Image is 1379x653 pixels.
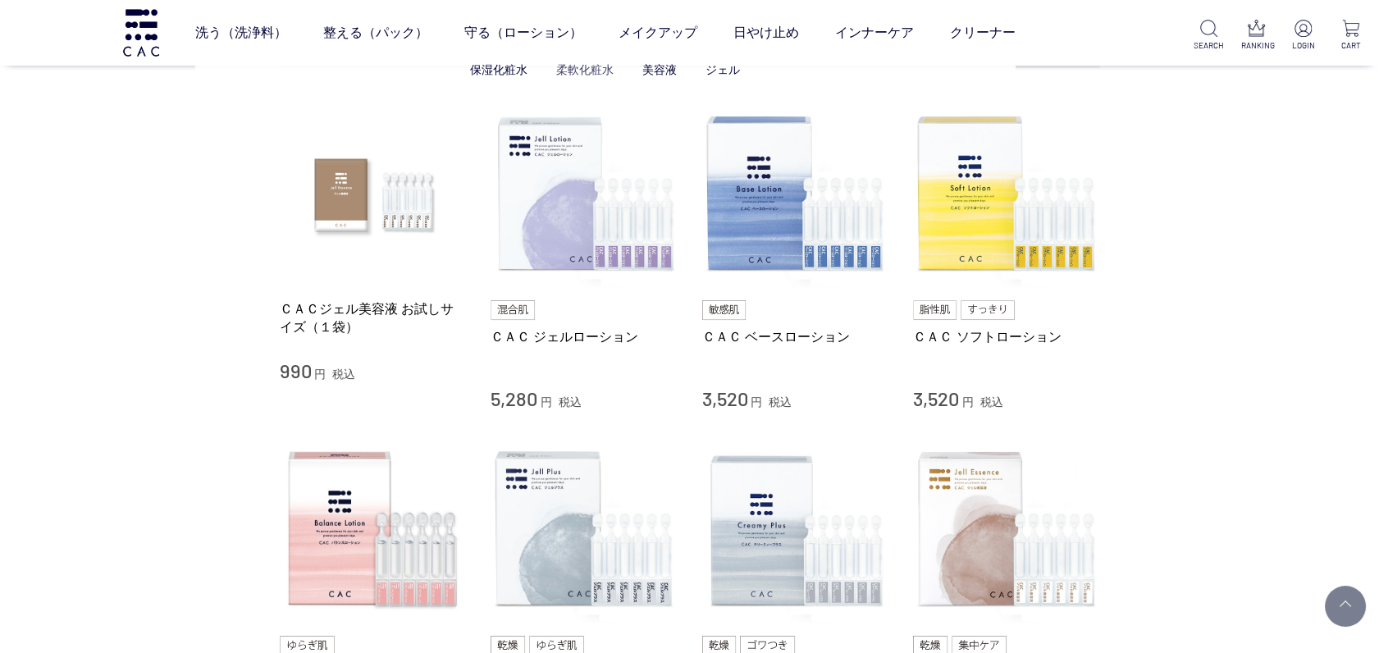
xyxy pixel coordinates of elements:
[913,436,1100,623] img: ＣＡＣ ジェル美容液
[769,395,792,409] span: 税込
[332,368,355,381] span: 税込
[195,10,287,56] a: 洗う（洗浄料）
[962,395,974,409] span: 円
[491,386,537,410] span: 5,280
[491,101,678,288] img: ＣＡＣ ジェルローション
[1241,39,1272,52] p: RANKING
[950,10,1016,56] a: クリーナー
[1336,20,1366,52] a: CART
[702,101,889,288] img: ＣＡＣ ベースローション
[121,9,162,56] img: logo
[913,328,1100,345] a: ＣＡＣ ソフトローション
[491,436,678,623] img: ＣＡＣ ジェルプラス
[280,101,467,288] img: ＣＡＣジェル美容液 お試しサイズ（１袋）
[1288,20,1318,52] a: LOGIN
[980,395,1003,409] span: 税込
[491,328,678,345] a: ＣＡＣ ジェルローション
[1336,39,1366,52] p: CART
[314,368,326,381] span: 円
[705,63,740,76] a: ジェル
[1288,39,1318,52] p: LOGIN
[702,300,747,320] img: 敏感肌
[464,10,582,56] a: 守る（ローション）
[541,395,552,409] span: 円
[913,300,957,320] img: 脂性肌
[751,395,762,409] span: 円
[913,386,959,410] span: 3,520
[280,300,467,336] a: ＣＡＣジェル美容液 お試しサイズ（１袋）
[835,10,914,56] a: インナーケア
[559,395,582,409] span: 税込
[280,358,312,382] span: 990
[280,436,467,623] img: ＣＡＣ バランスローション
[733,10,799,56] a: 日やけ止め
[961,300,1015,320] img: すっきり
[619,10,697,56] a: メイクアップ
[642,63,677,76] a: 美容液
[1194,20,1224,52] a: SEARCH
[913,101,1100,288] img: ＣＡＣ ソフトローション
[470,63,527,76] a: 保湿化粧水
[491,300,535,320] img: 混合肌
[1194,39,1224,52] p: SEARCH
[1241,20,1272,52] a: RANKING
[702,436,889,623] img: ＣＡＣ クリーミィープラス
[323,10,428,56] a: 整える（パック）
[556,63,614,76] a: 柔軟化粧水
[702,386,748,410] span: 3,520
[702,328,889,345] a: ＣＡＣ ベースローション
